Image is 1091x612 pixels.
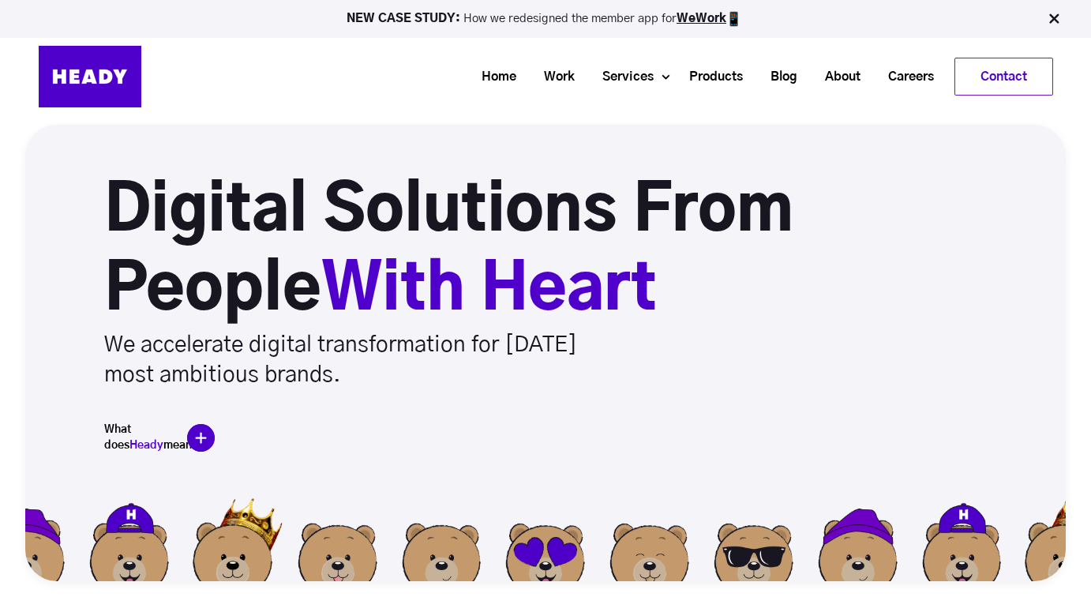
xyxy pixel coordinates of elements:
a: Careers [868,62,942,92]
a: Home [462,62,524,92]
img: Bear4-3 [805,495,909,599]
a: Work [524,62,583,92]
img: Bear7-3 [493,495,598,599]
p: How we redesigned the member app for [7,11,1084,27]
span: Heady [129,440,163,451]
h1: Digital Solutions From People [104,172,941,330]
img: Bear6-3 [702,495,806,599]
img: Bear5-3 [285,495,389,599]
p: We accelerate digital transformation for [DATE] most ambitious brands. [104,330,622,390]
a: Services [583,62,662,92]
span: With Heart [321,259,657,322]
a: Contact [955,58,1052,95]
img: Bear3-3 [182,495,286,599]
img: Bear8-3 [598,495,702,599]
div: Navigation Menu [157,58,1053,96]
img: Bear2-3 [77,495,182,599]
img: Bear1-3 [389,495,493,599]
a: Blog [751,62,805,92]
a: About [805,62,868,92]
img: app emoji [726,11,742,27]
img: Close Bar [1046,11,1062,27]
h5: What does mean? [104,422,183,453]
strong: NEW CASE STUDY: [347,13,463,24]
a: WeWork [677,13,726,24]
img: Bear2-3 [909,495,1014,599]
img: plus-icon [187,424,215,452]
img: Heady_Logo_Web-01 (1) [39,46,141,107]
a: Products [669,62,751,92]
